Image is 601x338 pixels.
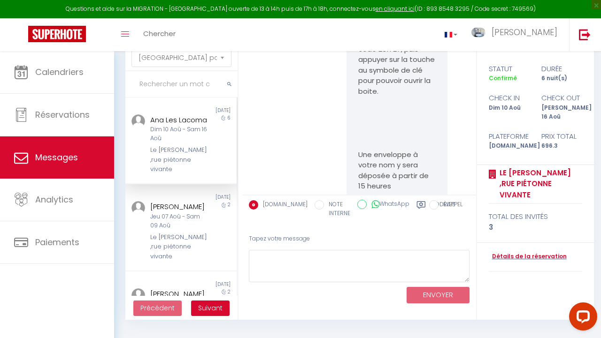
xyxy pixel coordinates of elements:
div: [DATE] [181,107,236,114]
span: 2 [228,201,231,208]
div: statut [482,63,535,75]
span: Une enveloppe à votre nom y sera déposée à partir de 15 heures [358,150,431,191]
div: [PERSON_NAME] 16 Aoû [535,104,588,121]
a: ... [PERSON_NAME] [464,18,569,51]
label: [DOMAIN_NAME] [258,200,308,210]
img: ... [131,288,145,302]
iframe: LiveChat chat widget [562,299,601,338]
span: 6 [227,114,231,121]
div: Dim 10 Aoû [482,104,535,121]
div: Le [PERSON_NAME] ,rue piétonne vivante [150,145,209,174]
span: Paiements [35,236,79,248]
div: [DATE] [181,281,236,288]
span: Calendriers [35,66,84,78]
span: [PERSON_NAME] [492,26,557,38]
a: en cliquant ici [376,5,415,13]
img: ... [131,201,145,215]
input: Rechercher un mot clé [125,71,238,98]
span: Messages [35,151,78,163]
div: check out [535,92,588,104]
div: total des invités [489,211,583,222]
div: [DOMAIN_NAME] [482,142,535,150]
img: ... [131,114,145,128]
a: Le [PERSON_NAME] ,rue piétonne vivante [496,167,583,201]
img: logout [579,29,591,40]
div: 3 [489,222,583,233]
img: ... [471,28,485,37]
img: Super Booking [28,26,86,42]
a: Chercher [136,18,183,51]
label: NOTE INTERNE [324,200,350,218]
div: check in [482,92,535,104]
div: Jeu 07 Aoû - Sam 09 Aoû [150,212,209,230]
div: [DATE] [181,194,236,201]
div: Ana Les Lacoma [150,114,209,126]
span: Précédent [140,303,175,313]
span: Chercher [143,29,176,38]
div: Tapez votre message [249,227,470,250]
div: Le [PERSON_NAME] ,rue piétonne vivante [150,233,209,261]
a: Détails de la réservation [489,252,567,261]
div: Prix total [535,131,588,142]
span: Réservations [35,109,90,120]
button: Previous [133,300,182,316]
span: Analytics [35,194,73,205]
button: Next [191,300,230,316]
span: 2 [228,288,231,295]
div: [PERSON_NAME] [150,288,209,300]
label: WhatsApp [367,200,409,210]
span: Confirmé [489,74,517,82]
span: Suivant [198,303,223,313]
div: durée [535,63,588,75]
div: 6 nuit(s) [535,74,588,83]
div: Dim 10 Aoû - Sam 16 Aoû [150,125,209,143]
div: [PERSON_NAME] [150,201,209,212]
div: 696.3 [535,142,588,150]
label: RAPPEL [439,200,462,210]
button: ENVOYER [407,287,470,303]
div: Plateforme [482,131,535,142]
